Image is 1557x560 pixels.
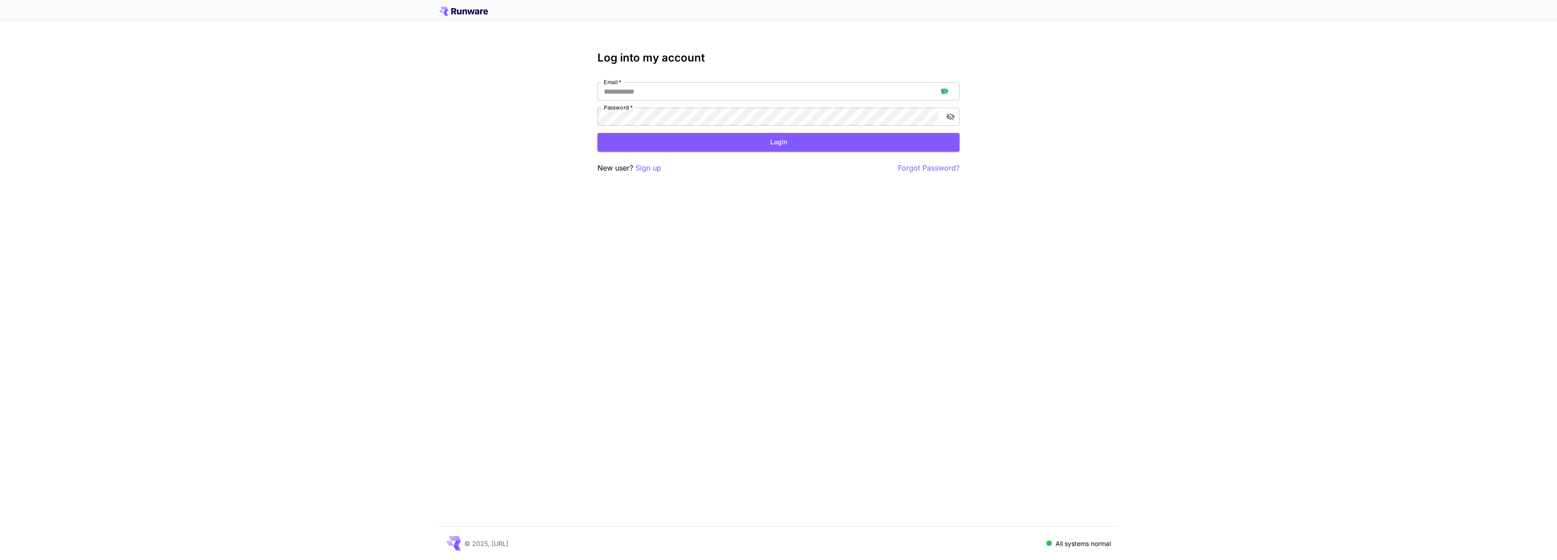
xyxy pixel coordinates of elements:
[597,162,661,174] p: New user?
[597,52,960,64] h3: Log into my account
[604,104,633,111] label: Password
[942,109,959,125] button: toggle password visibility
[1056,539,1111,548] p: All systems normal
[635,162,661,174] button: Sign up
[898,162,960,174] button: Forgot Password?
[464,539,508,548] p: © 2025, [URL]
[604,78,621,86] label: Email
[597,133,960,152] button: Login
